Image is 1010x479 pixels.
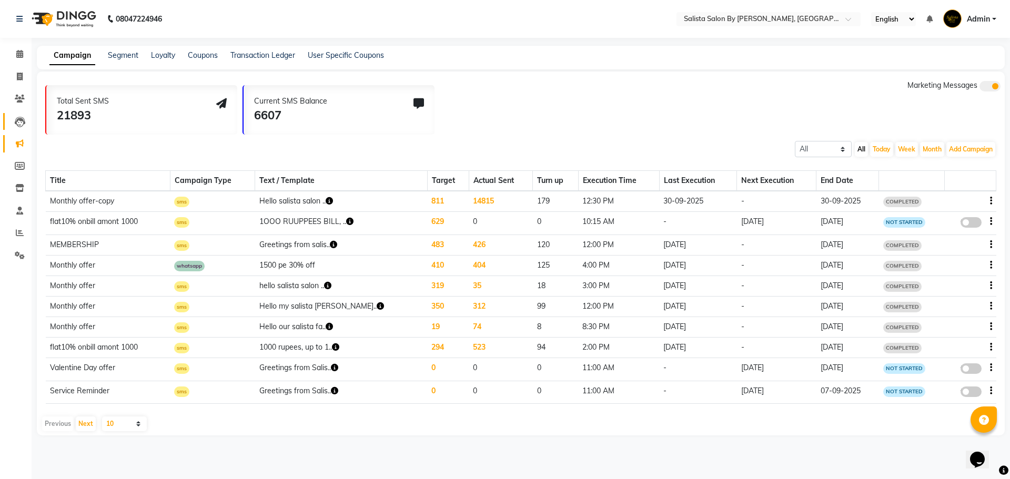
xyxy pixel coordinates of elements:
img: Admin [943,9,962,28]
span: COMPLETED [883,281,922,292]
td: [DATE] [816,337,879,358]
td: 0 [533,381,579,404]
td: 294 [427,337,469,358]
span: NOT STARTED [883,217,925,228]
td: 11:00 AM [578,358,659,381]
td: 30-09-2025 [659,191,736,212]
div: Total Sent SMS [57,96,109,107]
td: Monthly offer [46,317,170,337]
div: Current SMS Balance [254,96,327,107]
span: COMPLETED [883,322,922,333]
td: 07-09-2025 [816,381,879,404]
td: 0 [469,358,533,381]
td: 523 [469,337,533,358]
td: [DATE] [816,317,879,337]
td: flat10% onbill amont 1000 [46,337,170,358]
td: 1500 pe 30% off [255,255,427,276]
span: sms [174,197,189,207]
td: 2:00 PM [578,337,659,358]
span: sms [174,343,189,353]
th: Actual Sent [469,171,533,191]
td: [DATE] [816,358,879,381]
td: 629 [427,212,469,235]
label: false [961,386,982,397]
td: 12:30 PM [578,191,659,212]
td: Valentine Day offer [46,358,170,381]
span: sms [174,217,189,228]
span: NOT STARTED [883,363,925,374]
span: sms [174,363,189,374]
td: 4:00 PM [578,255,659,276]
button: Today [870,142,893,157]
a: Segment [108,50,138,60]
td: 12:00 PM [578,296,659,317]
td: [DATE] [816,296,879,317]
button: Month [920,142,944,157]
td: Monthly offer [46,255,170,276]
td: flat10% onbill amont 1000 [46,212,170,235]
button: Next [76,416,96,431]
td: 30-09-2025 [816,191,879,212]
td: - [737,296,816,317]
td: - [737,276,816,296]
button: All [855,142,868,157]
button: Week [895,142,918,157]
td: 74 [469,317,533,337]
span: sms [174,240,189,251]
th: Next Execution [737,171,816,191]
button: Add Campaign [946,142,995,157]
td: 350 [427,296,469,317]
td: 35 [469,276,533,296]
td: Greetings from salis.. [255,235,427,255]
td: 8 [533,317,579,337]
th: Execution Time [578,171,659,191]
td: - [737,337,816,358]
td: Hello our salista fa.. [255,317,427,337]
td: [DATE] [737,358,816,381]
span: sms [174,322,189,333]
td: 18 [533,276,579,296]
span: Marketing Messages [907,80,977,90]
td: 0 [427,381,469,404]
span: whatsapp [174,261,205,271]
td: 12:00 PM [578,235,659,255]
td: 8:30 PM [578,317,659,337]
td: 19 [427,317,469,337]
span: Admin [967,14,990,25]
a: User Specific Coupons [308,50,384,60]
span: sms [174,302,189,312]
td: [DATE] [659,255,736,276]
span: COMPLETED [883,240,922,251]
td: Monthly offer [46,296,170,317]
span: COMPLETED [883,261,922,271]
td: Greetings from Salis.. [255,381,427,404]
iframe: chat widget [966,437,999,468]
td: 94 [533,337,579,358]
th: Campaign Type [170,171,255,191]
span: COMPLETED [883,343,922,353]
td: [DATE] [659,296,736,317]
span: COMPLETED [883,197,922,207]
td: - [737,191,816,212]
td: [DATE] [659,317,736,337]
b: 08047224946 [116,4,162,34]
td: [DATE] [737,212,816,235]
th: Target [427,171,469,191]
td: Hello my salista [PERSON_NAME].. [255,296,427,317]
td: 404 [469,255,533,276]
td: 0 [533,358,579,381]
img: logo [27,4,99,34]
td: MEMBERSHIP [46,235,170,255]
td: - [737,255,816,276]
th: End Date [816,171,879,191]
td: hello salista salon .. [255,276,427,296]
a: Transaction Ledger [230,50,295,60]
td: Monthly offer-copy [46,191,170,212]
td: 0 [533,212,579,235]
td: [DATE] [659,337,736,358]
td: 10:15 AM [578,212,659,235]
td: 426 [469,235,533,255]
td: - [737,317,816,337]
td: 3:00 PM [578,276,659,296]
td: 125 [533,255,579,276]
